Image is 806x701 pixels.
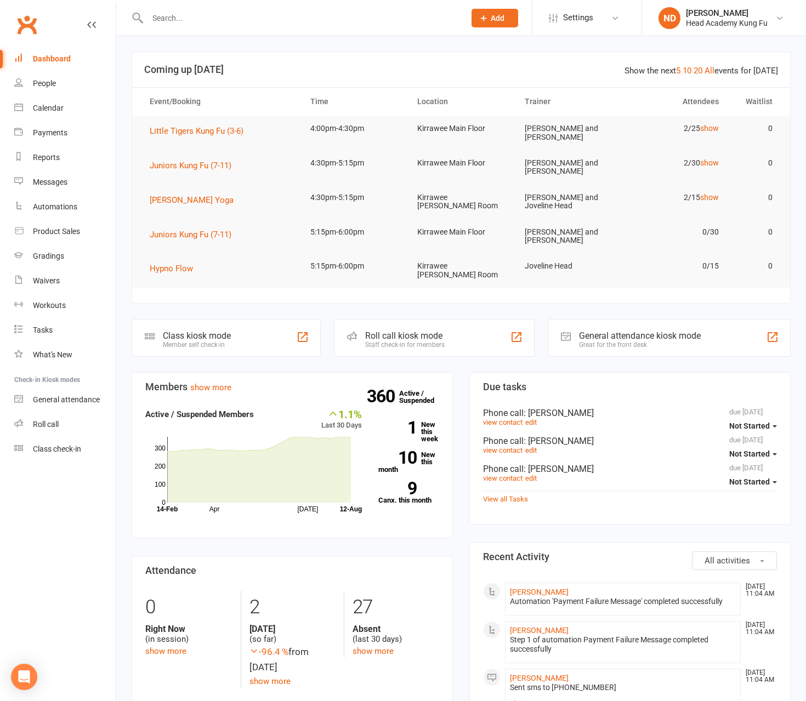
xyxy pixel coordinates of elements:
[622,116,729,141] td: 2/25
[676,66,680,76] a: 5
[740,669,776,683] time: [DATE] 11:04 AM
[300,219,407,245] td: 5:15pm-6:00pm
[491,14,504,22] span: Add
[33,178,67,186] div: Messages
[13,11,41,38] a: Clubworx
[14,47,116,71] a: Dashboard
[510,597,736,606] div: Automation 'Payment Failure Message' completed successfully
[525,446,537,454] a: edit
[524,408,594,418] span: : [PERSON_NAME]
[729,219,782,245] td: 0
[145,591,232,624] div: 0
[353,624,439,634] strong: Absent
[378,419,417,436] strong: 1
[729,416,777,436] button: Not Started
[33,326,53,334] div: Tasks
[145,646,186,656] a: show more
[33,444,81,453] div: Class check-in
[622,88,729,116] th: Attendees
[729,116,782,141] td: 0
[14,437,116,461] a: Class kiosk mode
[510,683,616,692] span: Sent sms to [PHONE_NUMBER]
[515,185,622,219] td: [PERSON_NAME] and Joveline Head
[190,383,231,392] a: show more
[33,350,72,359] div: What's New
[407,185,514,219] td: Kirrawee [PERSON_NAME] Room
[145,565,439,576] h3: Attendance
[510,635,736,654] div: Step 1 of automation Payment Failure Message completed successfully
[483,495,528,503] a: View all Tasks
[249,676,291,686] a: show more
[150,230,231,240] span: Juniors Kung Fu (7-11)
[729,477,770,486] span: Not Started
[300,116,407,141] td: 4:00pm-4:30pm
[483,418,523,426] a: view contact
[729,444,777,464] button: Not Started
[14,96,116,121] a: Calendar
[378,421,440,442] a: 1New this week
[145,624,232,645] div: (in session)
[14,269,116,293] a: Waivers
[692,551,777,570] button: All activities
[622,185,729,210] td: 2/15
[510,674,569,682] a: [PERSON_NAME]
[483,551,777,562] h3: Recent Activity
[483,474,523,482] a: view contact
[729,449,770,458] span: Not Started
[407,219,514,245] td: Kirrawee Main Floor
[729,472,777,492] button: Not Started
[321,408,362,431] div: Last 30 Days
[14,219,116,244] a: Product Sales
[399,381,447,412] a: 360Active / Suspended
[483,464,777,474] div: Phone call
[249,591,336,624] div: 2
[510,626,569,635] a: [PERSON_NAME]
[144,10,457,26] input: Search...
[33,252,64,260] div: Gradings
[407,253,514,288] td: Kirrawee [PERSON_NAME] Room
[378,482,440,504] a: 9Canx. this month
[33,202,77,211] div: Automations
[524,464,594,474] span: : [PERSON_NAME]
[729,150,782,176] td: 0
[515,150,622,185] td: [PERSON_NAME] and [PERSON_NAME]
[14,121,116,145] a: Payments
[145,381,439,392] h3: Members
[515,116,622,150] td: [PERSON_NAME] and [PERSON_NAME]
[249,646,288,657] span: -96.4 %
[659,7,680,29] div: ND
[365,341,445,349] div: Staff check-in for members
[145,409,254,419] strong: Active / Suspended Members
[33,153,60,162] div: Reports
[14,318,116,343] a: Tasks
[683,66,691,76] a: 10
[700,158,719,167] a: show
[378,449,417,466] strong: 10
[700,193,719,202] a: show
[33,420,59,429] div: Roll call
[150,228,239,241] button: Juniors Kung Fu (7-11)
[525,418,537,426] a: edit
[300,88,407,116] th: Time
[150,195,234,205] span: [PERSON_NAME] Yoga
[353,646,394,656] a: show more
[150,159,239,172] button: Juniors Kung Fu (7-11)
[510,588,569,596] a: [PERSON_NAME]
[249,624,336,634] strong: [DATE]
[483,446,523,454] a: view contact
[524,436,594,446] span: : [PERSON_NAME]
[729,421,770,430] span: Not Started
[740,583,776,597] time: [DATE] 11:04 AM
[321,408,362,420] div: 1.1%
[625,64,778,77] div: Show the next events for [DATE]
[14,71,116,96] a: People
[472,9,518,27] button: Add
[14,293,116,318] a: Workouts
[11,664,37,690] div: Open Intercom Messenger
[515,88,622,116] th: Trainer
[14,343,116,367] a: What's New
[705,556,750,566] span: All activities
[353,591,439,624] div: 27
[150,161,231,170] span: Juniors Kung Fu (7-11)
[33,104,64,112] div: Calendar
